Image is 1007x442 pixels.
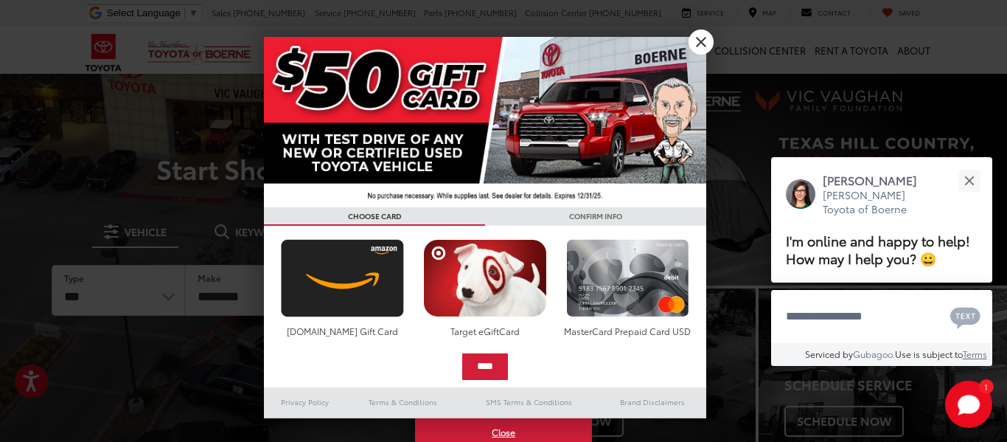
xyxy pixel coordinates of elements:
[264,207,485,226] h3: CHOOSE CARD
[953,165,985,196] button: Close
[945,381,992,428] button: Toggle Chat Window
[786,230,970,268] span: I'm online and happy to help! How may I help you? 😀
[277,325,408,337] div: [DOMAIN_NAME] Gift Card
[984,383,988,390] span: 1
[599,393,706,411] a: Brand Disclaimers
[264,37,706,207] img: 42635_top_851395.jpg
[771,157,992,366] div: Close[PERSON_NAME][PERSON_NAME] Toyota of BoerneI'm online and happy to help! How may I help you?...
[346,393,459,411] a: Terms & Conditions
[945,381,992,428] svg: Start Chat
[485,207,706,226] h3: CONFIRM INFO
[823,188,932,217] p: [PERSON_NAME] Toyota of Boerne
[771,290,992,343] textarea: Type your message
[459,393,599,411] a: SMS Terms & Conditions
[950,305,980,329] svg: Text
[264,393,346,411] a: Privacy Policy
[853,348,895,360] a: Gubagoo.
[895,348,963,360] span: Use is subject to
[562,325,693,337] div: MasterCard Prepaid Card USD
[277,239,408,317] img: amazoncard.png
[419,325,550,337] div: Target eGiftCard
[805,348,853,360] span: Serviced by
[963,348,987,360] a: Terms
[562,239,693,317] img: mastercard.png
[946,300,985,333] button: Chat with SMS
[419,239,550,317] img: targetcard.png
[823,172,932,188] p: [PERSON_NAME]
